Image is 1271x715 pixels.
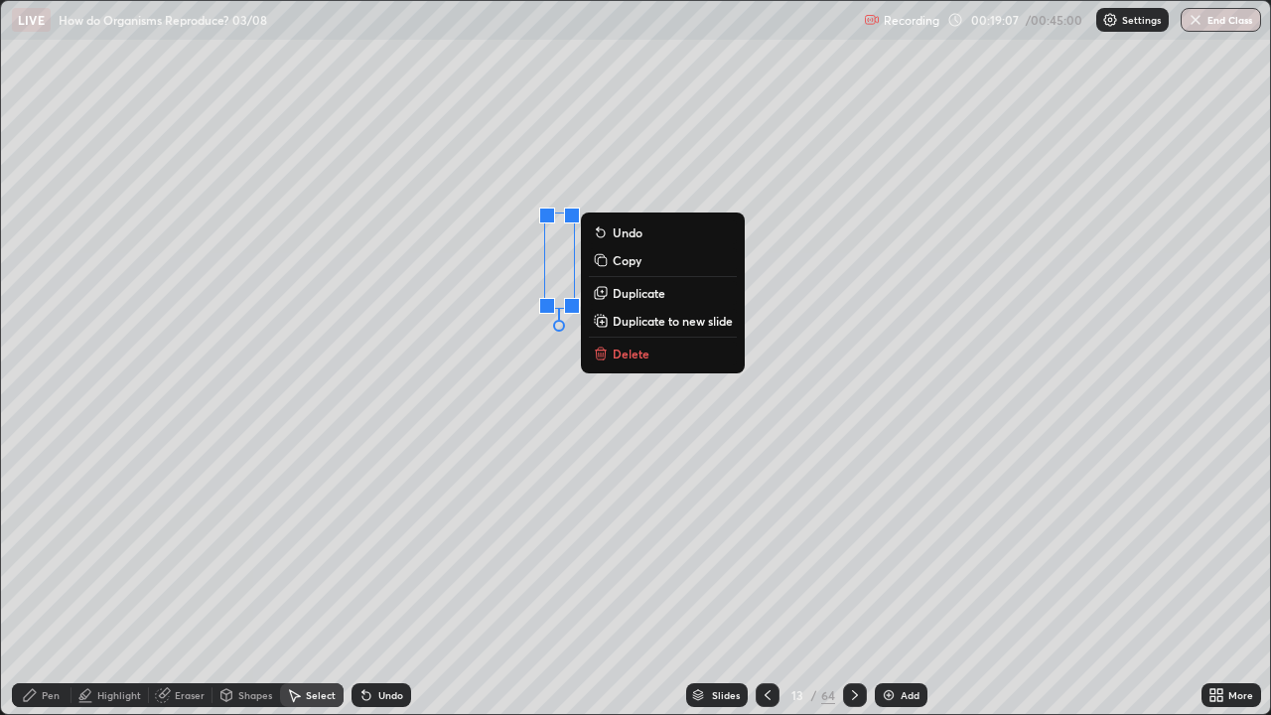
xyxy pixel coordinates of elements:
div: Add [901,690,919,700]
p: Duplicate to new slide [613,313,733,329]
p: Recording [884,13,939,28]
p: Settings [1122,15,1161,25]
div: More [1228,690,1253,700]
p: Delete [613,346,649,361]
button: End Class [1181,8,1261,32]
img: recording.375f2c34.svg [864,12,880,28]
div: Select [306,690,336,700]
p: Undo [613,224,642,240]
div: Shapes [238,690,272,700]
p: Copy [613,252,641,268]
button: Duplicate to new slide [589,309,737,333]
img: class-settings-icons [1102,12,1118,28]
img: end-class-cross [1188,12,1203,28]
div: 13 [787,689,807,701]
button: Delete [589,342,737,365]
div: / [811,689,817,701]
button: Duplicate [589,281,737,305]
div: Eraser [175,690,205,700]
button: Copy [589,248,737,272]
p: LIVE [18,12,45,28]
button: Undo [589,220,737,244]
div: Highlight [97,690,141,700]
img: add-slide-button [881,687,897,703]
div: Undo [378,690,403,700]
div: 64 [821,686,835,704]
div: Pen [42,690,60,700]
div: Slides [712,690,740,700]
p: Duplicate [613,285,665,301]
p: How do Organisms Reproduce? 03/08 [59,12,267,28]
